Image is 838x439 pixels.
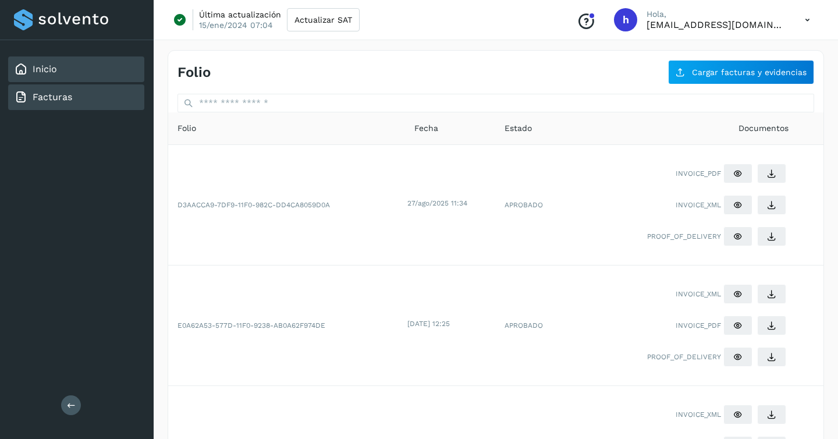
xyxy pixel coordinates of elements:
[676,168,721,179] span: INVOICE_PDF
[738,122,789,134] span: Documentos
[407,318,493,329] div: [DATE] 12:25
[647,352,721,362] span: PROOF_OF_DELIVERY
[495,265,577,386] td: APROBADO
[647,9,786,19] p: Hola,
[414,122,438,134] span: Fecha
[33,91,72,102] a: Facturas
[407,198,493,208] div: 27/ago/2025 11:34
[676,409,721,420] span: INVOICE_XML
[8,56,144,82] div: Inicio
[199,20,273,30] p: 15/ene/2024 07:04
[505,122,532,134] span: Estado
[168,145,405,265] td: D3AACCA9-7DF9-11F0-982C-DD4CA8059D0A
[676,289,721,299] span: INVOICE_XML
[168,265,405,386] td: E0A62A53-577D-11F0-9238-AB0A62F974DE
[177,122,196,134] span: Folio
[668,60,814,84] button: Cargar facturas y evidencias
[33,63,57,75] a: Inicio
[177,64,211,81] h4: Folio
[199,9,281,20] p: Última actualización
[692,68,807,76] span: Cargar facturas y evidencias
[294,16,352,24] span: Actualizar SAT
[287,8,360,31] button: Actualizar SAT
[647,19,786,30] p: hpineda@certustransportes.com
[8,84,144,110] div: Facturas
[647,231,721,242] span: PROOF_OF_DELIVERY
[495,145,577,265] td: APROBADO
[676,320,721,331] span: INVOICE_PDF
[676,200,721,210] span: INVOICE_XML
